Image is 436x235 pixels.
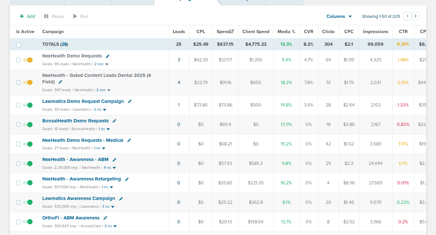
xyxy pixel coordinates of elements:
td: 0.83% [392,115,414,134]
small: 1 nc [99,127,105,131]
td: 18.2% [273,70,299,95]
small: Goals: 95 leads | [42,62,71,67]
td: 8 [318,212,339,232]
a: 0 [177,200,180,205]
td: 9.4% [273,50,299,70]
td: $585.3 [238,154,273,173]
button: Add [16,12,39,21]
td: 15.2% [273,134,299,154]
td: $35.83 [212,173,238,193]
small: 4 nc [104,165,111,170]
small: Goals: 525,000 imp. | [42,204,79,209]
span: Lawmatics Demo Request Campaign [42,98,124,104]
td: 0% [299,212,318,232]
td: 0% [299,173,318,193]
span: Columns [327,13,345,20]
td: $2.1 [339,38,359,50]
small: AcceptCare | [81,224,103,228]
td: $637.15 [212,38,238,50]
small: Goals: 937,500 imp. | [42,185,79,190]
small: 2 snc [96,88,106,93]
span: NexHealth Demo Requests [42,53,102,59]
td: $25.49 [189,38,212,50]
span: CPC [344,29,354,34]
td: $20.13 [212,212,238,232]
a: 3 [178,57,180,63]
span: Spend [217,29,234,34]
td: $8.96 [339,173,359,193]
td: 0.01% [392,173,414,193]
td: 28 [318,95,339,115]
small: NexHealth | [80,185,101,189]
td: 0% [299,134,318,154]
td: 0% [299,193,318,212]
td: $1.62 [339,134,359,154]
td: 2,031 [359,70,392,95]
span: CVR [304,29,313,34]
td: 64 [318,50,339,70]
td: $69.4 [212,115,238,134]
td: 0.22% [392,193,414,212]
td: $68.21 [212,134,238,154]
small: 2 snc [94,62,104,67]
small: Lawmatics | [73,107,93,112]
td: 9,070 [359,193,392,212]
small: NexHealth | [72,146,93,150]
span: Leads [173,29,185,34]
small: 2 nc [94,107,102,112]
td: $0 [238,134,273,154]
button: Go to next page [412,12,420,20]
small: Goals: 397 leads | [42,88,73,93]
td: $0 [189,115,212,134]
td: $127.17 [212,50,238,70]
small: 3 nc [102,204,110,209]
td: $0 [189,193,212,212]
td: $2.52 [339,212,359,232]
span: 28 [61,42,67,47]
td: $0 [189,134,212,154]
td: $4,775.23 [238,38,273,50]
td: $500 [238,70,273,95]
span: NexHealth - Awareness Retargeting [42,176,121,182]
a: 0 [177,219,180,225]
td: 1.17% [392,134,414,154]
td: 42 [318,134,339,154]
td: 12.7% [273,212,299,232]
td: 8.1% [273,193,299,212]
td: 3.6% [299,95,318,115]
td: 51 [318,70,339,95]
td: $362.8 [238,193,273,212]
td: $500 [238,95,273,115]
td: 3,966 [359,212,392,232]
td: 2.51% [392,70,414,95]
td: $1,350 [238,50,273,70]
td: 20 [318,193,339,212]
td: 13.9% [273,115,299,134]
small: Goals: 2,211,000 imp. | [42,165,81,170]
span: Is Active [16,29,34,34]
small: 1 nc [102,185,108,190]
a: 1 [178,102,180,108]
span: Client Spend [242,29,269,34]
small: NexHealth | [82,165,102,170]
td: $2.3 [339,154,359,173]
td: 27,669 [359,173,392,193]
span: CPL [197,29,205,34]
td: 24,644 [359,154,392,173]
span: Showing 1-50 of 205 [362,14,400,19]
small: 3 nc [104,224,112,229]
span: NexHealth - Gated Content Leads Dental 2025 (4 Field) [42,72,151,85]
td: 0.1% [392,154,414,173]
td: $158.64 [238,212,273,232]
td: 2,102 [359,95,392,115]
td: 3,589 [359,134,392,154]
td: 1.48% [392,50,414,70]
td: $2.64 [339,95,359,115]
td: $1.46 [339,193,359,212]
td: 8.2% [299,38,318,50]
td: $73.86 [189,95,212,115]
td: 18 [318,115,339,134]
small: Goals: 30 leads | [42,107,71,112]
span: Add [27,14,35,19]
ul: Pagination [403,13,420,21]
